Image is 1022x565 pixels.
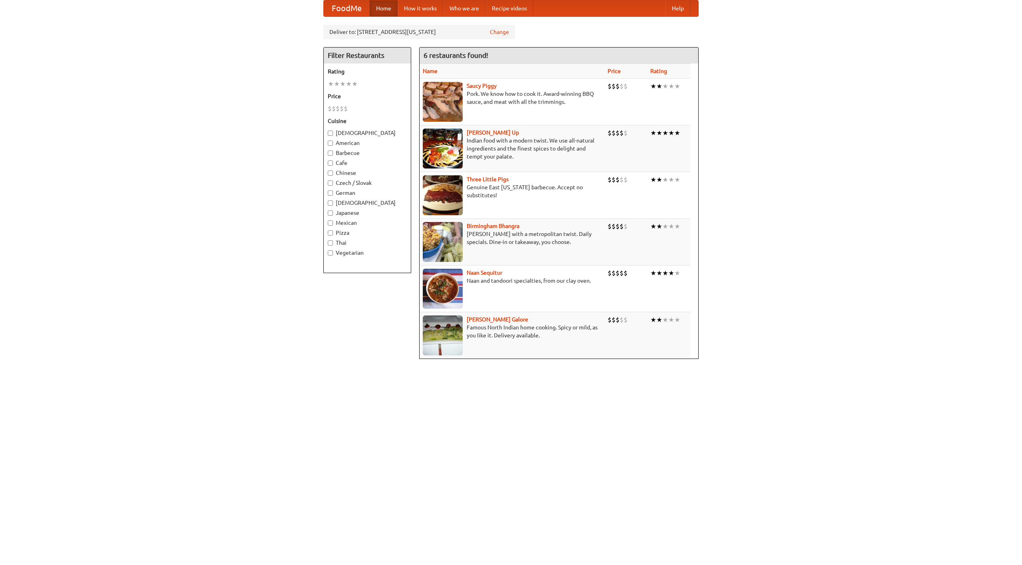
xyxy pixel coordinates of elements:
[423,222,463,262] img: bhangra.jpg
[328,229,407,237] label: Pizza
[668,222,674,231] li: ★
[620,222,624,231] li: $
[624,315,628,324] li: $
[620,315,624,324] li: $
[668,269,674,278] li: ★
[668,82,674,91] li: ★
[608,315,612,324] li: $
[612,82,616,91] li: $
[328,129,407,137] label: [DEMOGRAPHIC_DATA]
[485,0,533,16] a: Recipe videos
[467,129,519,136] a: [PERSON_NAME] Up
[324,48,411,63] h4: Filter Restaurants
[467,316,528,323] a: [PERSON_NAME] Galore
[328,199,407,207] label: [DEMOGRAPHIC_DATA]
[616,269,620,278] li: $
[328,170,333,176] input: Chinese
[674,222,680,231] li: ★
[467,83,497,89] a: Saucy Piggy
[344,104,348,113] li: $
[336,104,340,113] li: $
[608,269,612,278] li: $
[423,230,601,246] p: [PERSON_NAME] with a metropolitan twist. Daily specials. Dine-in or takeaway, you choose.
[328,117,407,125] h5: Cuisine
[328,209,407,217] label: Japanese
[423,277,601,285] p: Naan and tandoori specialties, from our clay oven.
[423,323,601,339] p: Famous North Indian home cooking. Spicy or mild, as you like it. Delivery available.
[656,82,662,91] li: ★
[323,25,515,39] div: Deliver to: [STREET_ADDRESS][US_STATE]
[328,139,407,147] label: American
[674,175,680,184] li: ★
[620,175,624,184] li: $
[328,104,332,113] li: $
[352,79,358,88] li: ★
[616,315,620,324] li: $
[328,230,333,236] input: Pizza
[423,137,601,161] p: Indian food with a modern twist. We use all-natural ingredients and the finest spices to delight ...
[662,315,668,324] li: ★
[332,104,336,113] li: $
[612,175,616,184] li: $
[608,129,612,137] li: $
[328,250,333,256] input: Vegetarian
[608,68,621,74] a: Price
[674,82,680,91] li: ★
[328,159,407,167] label: Cafe
[467,270,502,276] a: Naan Sequitur
[328,67,407,75] h5: Rating
[328,220,333,226] input: Mexican
[328,180,333,186] input: Czech / Slovak
[370,0,398,16] a: Home
[467,223,519,229] a: Birmingham Bhangra
[624,175,628,184] li: $
[423,129,463,169] img: curryup.jpg
[612,129,616,137] li: $
[423,269,463,309] img: naansequitur.jpg
[328,190,333,196] input: German
[674,269,680,278] li: ★
[665,0,690,16] a: Help
[608,82,612,91] li: $
[624,129,628,137] li: $
[624,269,628,278] li: $
[423,90,601,106] p: Pork. We know how to cook it. Award-winning BBQ sauce, and meat with all the trimmings.
[443,0,485,16] a: Who we are
[334,79,340,88] li: ★
[328,141,333,146] input: American
[328,249,407,257] label: Vegetarian
[668,129,674,137] li: ★
[650,175,656,184] li: ★
[423,82,463,122] img: saucy.jpg
[662,129,668,137] li: ★
[608,175,612,184] li: $
[490,28,509,36] a: Change
[346,79,352,88] li: ★
[674,129,680,137] li: ★
[616,175,620,184] li: $
[328,151,333,156] input: Barbecue
[656,222,662,231] li: ★
[624,222,628,231] li: $
[656,129,662,137] li: ★
[324,0,370,16] a: FoodMe
[650,315,656,324] li: ★
[328,79,334,88] li: ★
[328,161,333,166] input: Cafe
[656,175,662,184] li: ★
[328,131,333,136] input: [DEMOGRAPHIC_DATA]
[328,219,407,227] label: Mexican
[328,189,407,197] label: German
[662,222,668,231] li: ★
[668,315,674,324] li: ★
[340,79,346,88] li: ★
[467,176,509,182] a: Three Little Pigs
[328,200,333,206] input: [DEMOGRAPHIC_DATA]
[624,82,628,91] li: $
[662,82,668,91] li: ★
